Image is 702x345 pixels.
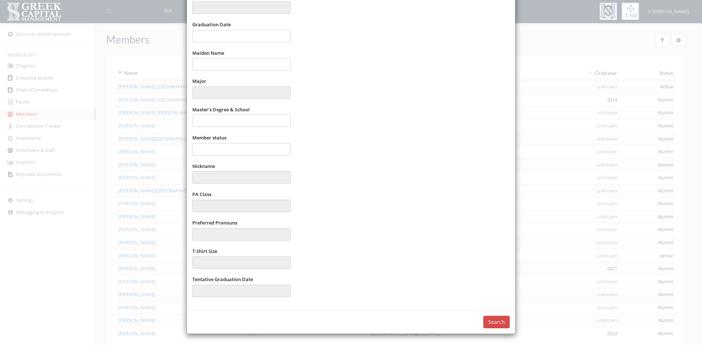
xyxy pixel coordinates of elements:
label: Preferred Pronouns [192,219,237,226]
label: Graduation Date [192,21,231,28]
label: Maiden Name [192,50,224,57]
label: Member status [192,134,226,141]
label: Nickname [192,163,215,170]
label: Tentative Graduation Date [192,276,253,283]
label: Master's Degree & School [192,106,250,113]
label: Major [192,78,206,85]
label: T-Shirt Size [192,248,217,255]
label: PA Class [192,191,211,198]
button: Search [483,316,510,328]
